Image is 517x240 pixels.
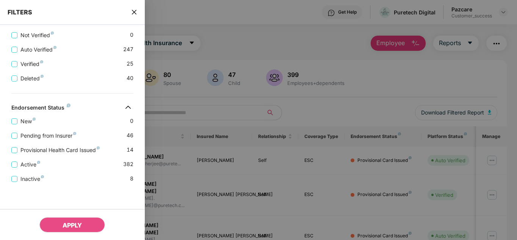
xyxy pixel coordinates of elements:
div: Endorsement Status [11,104,70,113]
img: svg+xml;base64,PHN2ZyB4bWxucz0iaHR0cDovL3d3dy53My5vcmcvMjAwMC9zdmciIHdpZHRoPSI4IiBoZWlnaHQ9IjgiIH... [51,31,54,35]
span: Deleted [17,74,47,83]
span: 25 [127,60,133,68]
span: 247 [123,45,133,54]
span: 14 [127,146,133,154]
span: Inactive [17,175,47,183]
span: New [17,117,39,125]
img: svg+xml;base64,PHN2ZyB4bWxucz0iaHR0cDovL3d3dy53My5vcmcvMjAwMC9zdmciIHdpZHRoPSI4IiBoZWlnaHQ9IjgiIH... [67,104,70,107]
span: 46 [127,131,133,140]
span: 0 [130,117,133,125]
span: 0 [130,31,133,39]
span: Not Verified [17,31,57,39]
img: svg+xml;base64,PHN2ZyB4bWxucz0iaHR0cDovL3d3dy53My5vcmcvMjAwMC9zdmciIHdpZHRoPSI4IiBoZWlnaHQ9IjgiIH... [97,146,100,149]
span: 382 [123,160,133,169]
img: svg+xml;base64,PHN2ZyB4bWxucz0iaHR0cDovL3d3dy53My5vcmcvMjAwMC9zdmciIHdpZHRoPSIzMiIgaGVpZ2h0PSIzMi... [122,101,134,113]
span: APPLY [63,221,82,229]
span: Verified [17,60,46,68]
span: Active [17,160,43,169]
img: svg+xml;base64,PHN2ZyB4bWxucz0iaHR0cDovL3d3dy53My5vcmcvMjAwMC9zdmciIHdpZHRoPSI4IiBoZWlnaHQ9IjgiIH... [40,60,43,63]
img: svg+xml;base64,PHN2ZyB4bWxucz0iaHR0cDovL3d3dy53My5vcmcvMjAwMC9zdmciIHdpZHRoPSI4IiBoZWlnaHQ9IjgiIH... [41,175,44,178]
span: Auto Verified [17,45,60,54]
span: Pending from Insurer [17,132,79,140]
img: svg+xml;base64,PHN2ZyB4bWxucz0iaHR0cDovL3d3dy53My5vcmcvMjAwMC9zdmciIHdpZHRoPSI4IiBoZWlnaHQ9IjgiIH... [33,118,36,121]
span: close [131,8,137,16]
span: 40 [127,74,133,83]
img: svg+xml;base64,PHN2ZyB4bWxucz0iaHR0cDovL3d3dy53My5vcmcvMjAwMC9zdmciIHdpZHRoPSI4IiBoZWlnaHQ9IjgiIH... [73,132,76,135]
img: svg+xml;base64,PHN2ZyB4bWxucz0iaHR0cDovL3d3dy53My5vcmcvMjAwMC9zdmciIHdpZHRoPSI4IiBoZWlnaHQ9IjgiIH... [41,75,44,78]
span: FILTERS [8,8,32,16]
button: APPLY [39,217,105,232]
img: svg+xml;base64,PHN2ZyB4bWxucz0iaHR0cDovL3d3dy53My5vcmcvMjAwMC9zdmciIHdpZHRoPSI4IiBoZWlnaHQ9IjgiIH... [37,161,40,164]
span: 8 [130,174,133,183]
span: Provisional Health Card Issued [17,146,103,154]
img: svg+xml;base64,PHN2ZyB4bWxucz0iaHR0cDovL3d3dy53My5vcmcvMjAwMC9zdmciIHdpZHRoPSI4IiBoZWlnaHQ9IjgiIH... [53,46,56,49]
